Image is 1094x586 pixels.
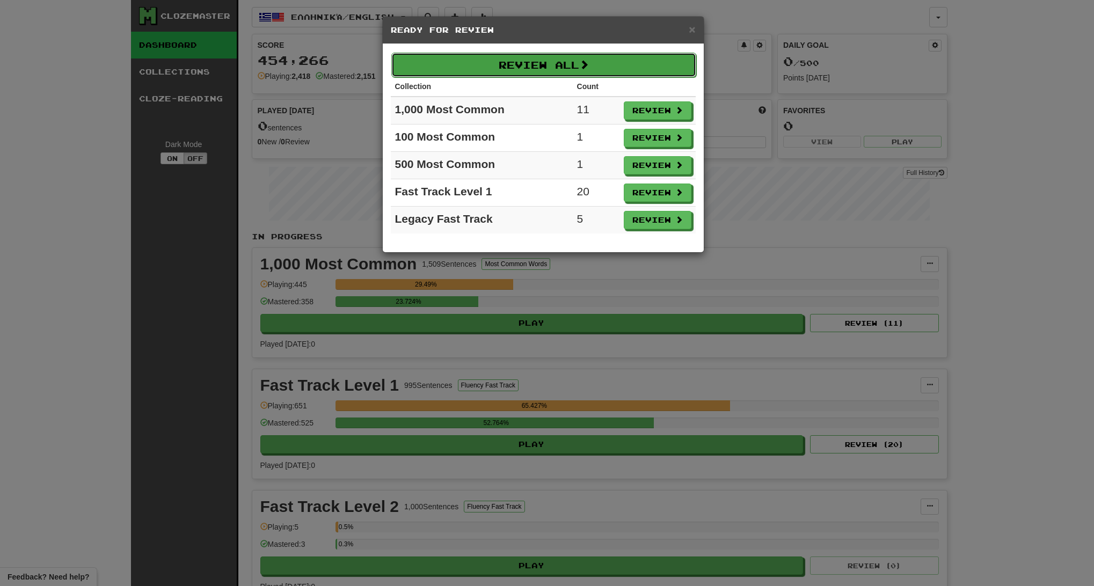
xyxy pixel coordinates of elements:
td: 100 Most Common [391,124,573,152]
td: 1,000 Most Common [391,97,573,124]
td: 1 [573,152,619,179]
span: × [689,23,695,35]
button: Review [624,184,691,202]
button: Review [624,156,691,174]
button: Review [624,211,691,229]
td: Legacy Fast Track [391,207,573,234]
th: Collection [391,77,573,97]
td: Fast Track Level 1 [391,179,573,207]
td: 5 [573,207,619,234]
button: Review All [391,53,696,77]
td: 1 [573,124,619,152]
button: Close [689,24,695,35]
th: Count [573,77,619,97]
td: 500 Most Common [391,152,573,179]
h5: Ready for Review [391,25,696,35]
td: 20 [573,179,619,207]
button: Review [624,101,691,120]
button: Review [624,129,691,147]
td: 11 [573,97,619,124]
